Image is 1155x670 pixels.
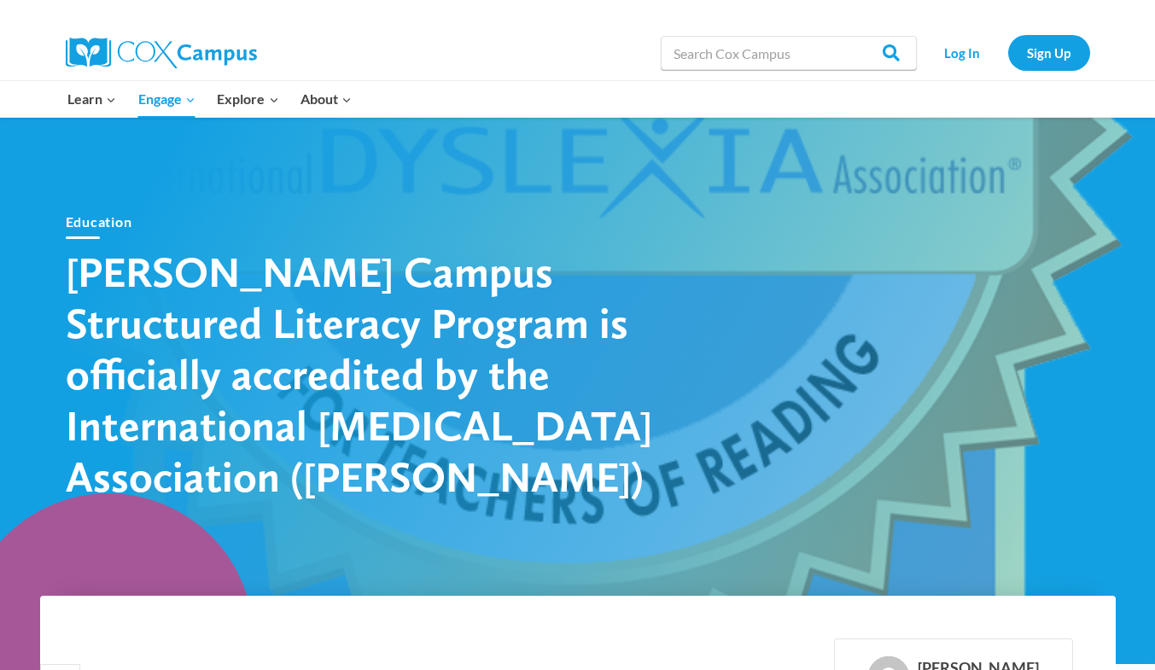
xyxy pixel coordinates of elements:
span: About [300,88,352,110]
span: Learn [67,88,116,110]
input: Search Cox Campus [661,36,917,70]
nav: Primary Navigation [57,81,363,117]
span: Engage [138,88,195,110]
h1: [PERSON_NAME] Campus Structured Literacy Program is officially accredited by the International [M... [66,246,663,502]
a: Log In [925,35,1000,70]
nav: Secondary Navigation [925,35,1090,70]
a: Sign Up [1008,35,1090,70]
a: Education [66,213,132,230]
span: Explore [217,88,278,110]
img: Cox Campus [66,38,257,68]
